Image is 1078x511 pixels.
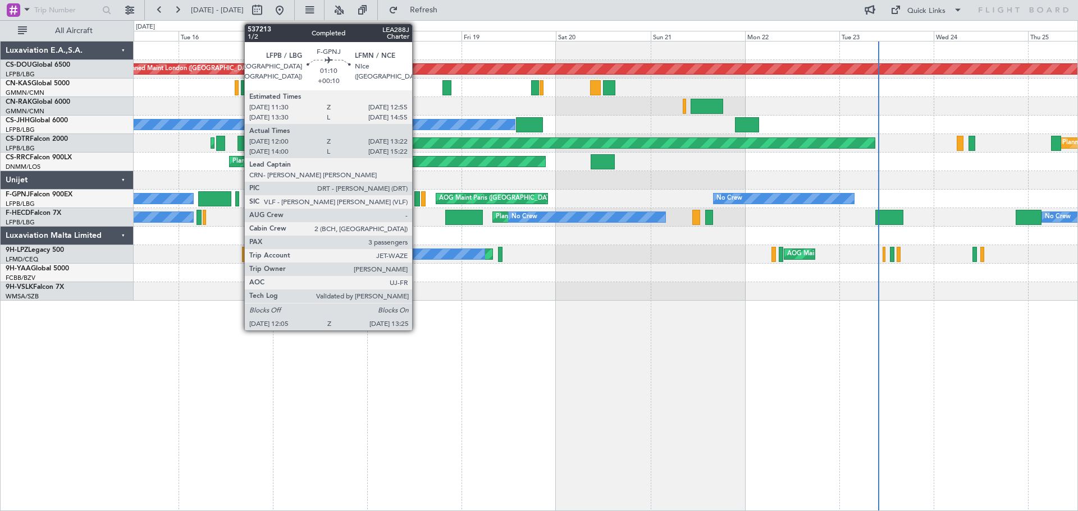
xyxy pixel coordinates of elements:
a: CS-DTRFalcon 2000 [6,136,68,142]
div: Planned [GEOGRAPHIC_DATA] ([GEOGRAPHIC_DATA]) [315,246,474,263]
span: All Aircraft [29,27,118,35]
a: LFPB/LBG [6,218,35,227]
span: 9H-VSLK [6,284,33,291]
span: 9H-YAA [6,265,31,272]
span: CS-JHH [6,117,30,124]
div: No Crew [1045,209,1071,225]
div: Thu 18 [367,31,462,41]
div: Planned Maint Sofia [214,135,271,151]
div: Tue 23 [839,31,934,41]
div: No Crew [716,190,742,207]
a: LFPB/LBG [6,200,35,208]
span: CS-DOU [6,62,32,68]
div: Quick Links [907,6,945,17]
div: Planned Maint London ([GEOGRAPHIC_DATA]) [122,61,257,77]
div: Planned Maint [GEOGRAPHIC_DATA] ([GEOGRAPHIC_DATA]) [496,209,673,225]
a: WMSA/SZB [6,292,39,301]
span: F-HECD [6,210,30,217]
div: AOG Maint Cannes (Mandelieu) [787,246,877,263]
button: All Aircraft [12,22,122,40]
a: DNMM/LOS [6,163,40,171]
div: Wed 17 [273,31,367,41]
div: AOG Maint Paris ([GEOGRAPHIC_DATA]) [439,190,557,207]
span: CN-KAS [6,80,31,87]
a: F-HECDFalcon 7X [6,210,61,217]
span: CS-RRC [6,154,30,161]
span: [DATE] - [DATE] [191,5,244,15]
a: GMMN/CMN [6,107,44,116]
a: LFMD/CEQ [6,255,38,264]
input: Trip Number [34,2,99,19]
div: Sun 21 [651,31,745,41]
button: Refresh [383,1,451,19]
span: Refresh [400,6,447,14]
span: CS-DTR [6,136,30,142]
div: No Crew [511,209,537,225]
a: LFPB/LBG [6,70,35,79]
a: CN-KASGlobal 5000 [6,80,70,87]
div: [DATE] [136,22,155,32]
div: Planned Maint [GEOGRAPHIC_DATA] ([GEOGRAPHIC_DATA]) [232,153,409,170]
span: CN-RAK [6,99,32,105]
button: Quick Links [885,1,968,19]
a: 9H-YAAGlobal 5000 [6,265,69,272]
div: No Crew [346,246,372,263]
a: CN-RAKGlobal 6000 [6,99,70,105]
a: GMMN/CMN [6,89,44,97]
div: Wed 24 [934,31,1028,41]
a: CS-JHHGlobal 6000 [6,117,68,124]
a: F-GPNJFalcon 900EX [6,191,72,198]
span: F-GPNJ [6,191,30,198]
div: Mon 22 [745,31,839,41]
a: CS-DOUGlobal 6500 [6,62,70,68]
div: AOG Maint Sofia [256,135,305,151]
a: 9H-VSLKFalcon 7X [6,284,64,291]
div: Sat 20 [556,31,650,41]
a: FCBB/BZV [6,274,35,282]
a: 9H-LPZLegacy 500 [6,247,64,254]
div: Tue 16 [179,31,273,41]
div: Fri 19 [462,31,556,41]
a: LFPB/LBG [6,126,35,134]
span: 9H-LPZ [6,247,28,254]
a: LFPB/LBG [6,144,35,153]
a: CS-RRCFalcon 900LX [6,154,72,161]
